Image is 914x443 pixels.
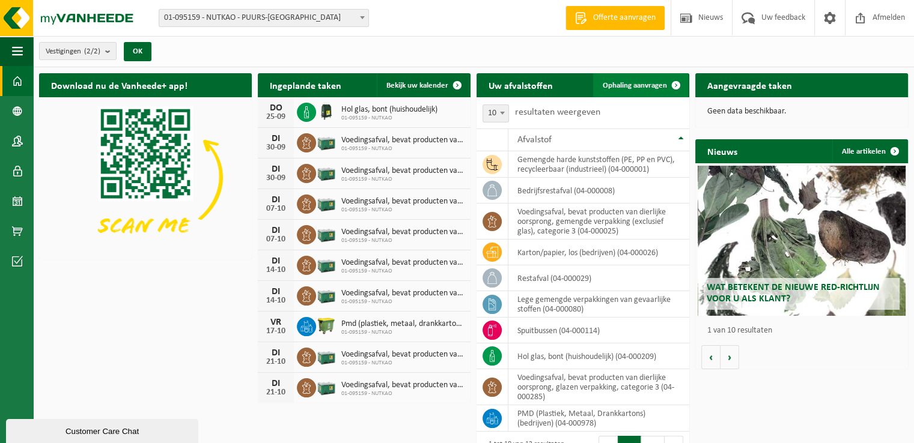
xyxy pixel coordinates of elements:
[508,318,689,343] td: spuitbussen (04-000114)
[477,73,565,97] h2: Uw afvalstoffen
[264,256,288,266] div: DI
[39,97,252,257] img: Download de VHEPlus App
[508,343,689,369] td: hol glas, bont (huishoudelijk) (04-000209)
[707,107,896,116] p: Geen data beschikbaar.
[341,258,465,268] span: Voedingsafval, bevat producten van dierlijke oorsprong, gemengde verpakking (exc...
[515,107,600,117] label: resultaten weergeven
[316,131,337,152] img: PB-LB-0680-HPE-GN-01
[316,162,337,182] img: PB-LB-0680-HPE-GN-01
[39,73,200,97] h2: Download nu de Vanheede+ app!
[264,195,288,205] div: DI
[264,164,288,174] div: DI
[832,139,907,163] a: Alle artikelen
[264,266,288,274] div: 14-10
[508,203,689,240] td: voedingsafval, bevat producten van dierlijke oorsprong, gemengde verpakking (exclusief glas), cat...
[264,143,288,152] div: 30-09
[508,291,689,318] td: lege gemengde verpakkingen van gevaarlijke stoffen (04-000080)
[341,136,465,145] span: Voedingsafval, bevat producten van dierlijke oorsprong, gemengde verpakking (exc...
[341,105,437,115] span: Hol glas, bont (huishoudelijk)
[341,360,465,367] span: 01-095159 - NUTKAO
[483,104,509,122] span: 10
[508,265,689,291] td: restafval (04-000029)
[341,228,465,237] span: Voedingsafval, bevat producten van dierlijke oorsprong, glazen verpakking, categ...
[603,82,667,89] span: Ophaling aanvragen
[508,178,689,203] td: bedrijfsrestafval (04-000008)
[483,105,508,122] span: 10
[508,151,689,178] td: gemengde harde kunststoffen (PE, PP en PVC), recycleerbaar (industrieel) (04-000001)
[159,9,369,27] span: 01-095159 - NUTKAO - PUURS-SINT-AMANDS
[707,327,902,335] p: 1 van 10 resultaten
[264,379,288,388] div: DI
[341,390,465,397] span: 01-095159 - NUTKAO
[593,73,688,97] a: Ophaling aanvragen
[264,235,288,244] div: 07-10
[264,134,288,143] div: DI
[707,283,880,304] span: Wat betekent de nieuwe RED-richtlijn voor u als klant?
[124,42,151,61] button: OK
[341,381,465,390] span: Voedingsafval, bevat producten van dierlijke oorsprong, glazen verpakking, categ...
[341,298,465,306] span: 01-095159 - NUTKAO
[46,43,100,61] span: Vestigingen
[264,318,288,327] div: VR
[264,358,288,366] div: 21-10
[565,6,665,30] a: Offerte aanvragen
[508,405,689,432] td: PMD (Plastiek, Metaal, Drankkartons) (bedrijven) (04-000978)
[341,289,465,298] span: Voedingsafval, bevat producten van dierlijke oorsprong, glazen verpakking, categ...
[386,82,448,89] span: Bekijk uw kalender
[316,346,337,366] img: PB-LB-0680-HPE-GN-01
[264,287,288,297] div: DI
[341,319,465,329] span: Pmd (plastiek, metaal, drankkartons) (bedrijven)
[264,205,288,213] div: 07-10
[264,174,288,182] div: 30-09
[590,12,659,24] span: Offerte aanvragen
[316,101,337,121] img: CR-HR-1C-1000-PES-01
[316,193,337,213] img: PB-LB-0680-HPE-GN-01
[316,376,337,397] img: PB-LB-0680-HPE-GN-01
[377,73,469,97] a: Bekijk uw kalender
[341,237,465,244] span: 01-095159 - NUTKAO
[341,268,465,275] span: 01-095159 - NUTKAO
[508,369,689,405] td: voedingsafval, bevat producten van dierlijke oorsprong, glazen verpakking, categorie 3 (04-000285)
[264,103,288,113] div: DO
[264,348,288,358] div: DI
[341,176,465,183] span: 01-095159 - NUTKAO
[341,197,465,206] span: Voedingsafval, bevat producten van dierlijke oorsprong, gemengde verpakking (exc...
[258,73,353,97] h2: Ingeplande taken
[698,166,906,316] a: Wat betekent de nieuwe RED-richtlijn voor u als klant?
[264,226,288,235] div: DI
[701,345,721,369] button: Vorige
[264,327,288,336] div: 17-10
[316,254,337,274] img: PB-LB-0680-HPE-GN-01
[264,297,288,305] div: 14-10
[6,417,201,443] iframe: chat widget
[517,135,552,145] span: Afvalstof
[341,206,465,214] span: 01-095159 - NUTKAO
[316,315,337,336] img: WB-1100-HPE-GN-50
[341,166,465,176] span: Voedingsafval, bevat producten van dierlijke oorsprong, glazen verpakking, categ...
[316,223,337,244] img: PB-LB-0680-HPE-GN-01
[508,240,689,265] td: karton/papier, los (bedrijven) (04-000026)
[264,388,288,397] div: 21-10
[695,73,804,97] h2: Aangevraagde taken
[264,113,288,121] div: 25-09
[695,139,749,163] h2: Nieuws
[341,329,465,336] span: 01-095159 - NUTKAO
[341,145,465,152] span: 01-095159 - NUTKAO
[316,285,337,305] img: PB-LB-0680-HPE-GN-01
[39,42,117,60] button: Vestigingen(2/2)
[84,47,100,55] count: (2/2)
[341,350,465,360] span: Voedingsafval, bevat producten van dierlijke oorsprong, gemengde verpakking (exc...
[341,115,437,122] span: 01-095159 - NUTKAO
[159,10,368,26] span: 01-095159 - NUTKAO - PUURS-SINT-AMANDS
[721,345,739,369] button: Volgende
